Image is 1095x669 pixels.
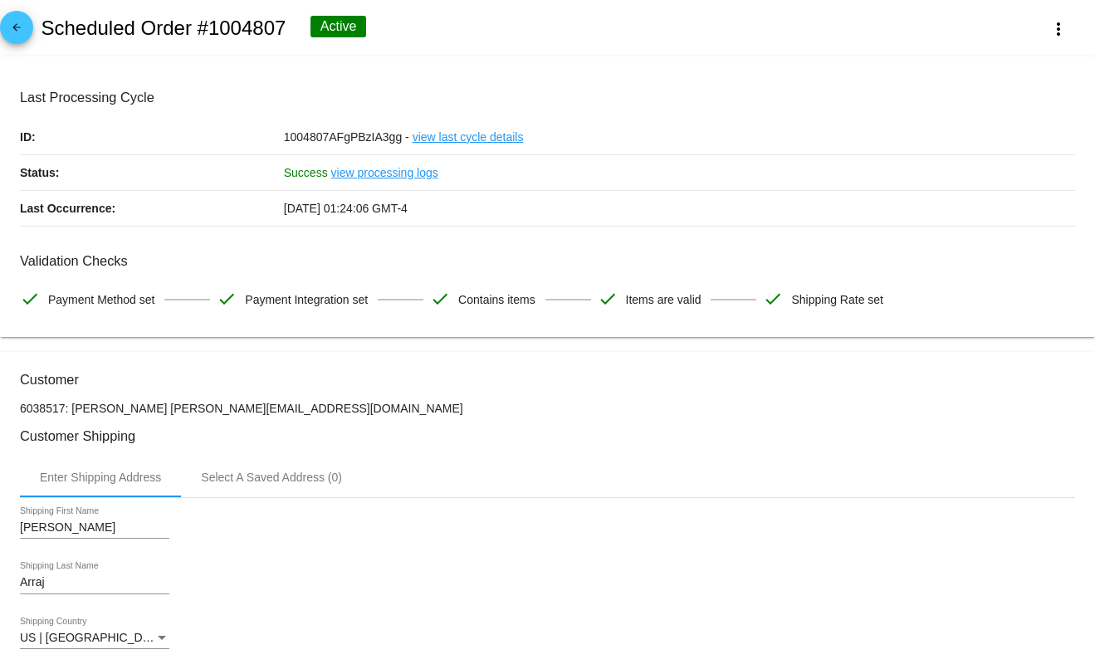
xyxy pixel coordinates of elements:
h2: Scheduled Order #1004807 [41,17,286,40]
h3: Last Processing Cycle [20,90,1075,105]
span: Payment Method set [48,282,154,317]
p: Last Occurrence: [20,191,284,226]
p: ID: [20,120,284,154]
h3: Customer [20,372,1075,388]
p: 6038517: [PERSON_NAME] [PERSON_NAME][EMAIL_ADDRESS][DOMAIN_NAME] [20,402,1075,415]
mat-icon: check [598,289,618,309]
mat-icon: check [20,289,40,309]
span: Shipping Rate set [791,282,883,317]
mat-icon: more_vert [1049,19,1068,39]
h3: Validation Checks [20,253,1075,269]
span: 1004807AFgPBzIA3gg - [284,130,409,144]
h3: Customer Shipping [20,428,1075,444]
input: Shipping Last Name [20,576,169,589]
span: [DATE] 01:24:06 GMT-4 [284,202,408,215]
span: Success [284,166,328,179]
a: view last cycle details [413,120,524,154]
mat-icon: check [430,289,450,309]
span: Contains items [458,282,535,317]
mat-icon: arrow_back [7,22,27,42]
input: Shipping First Name [20,521,169,535]
a: view processing logs [331,155,438,190]
div: Enter Shipping Address [40,471,161,484]
span: Items are valid [626,282,701,317]
div: Select A Saved Address (0) [201,471,342,484]
span: Payment Integration set [245,282,368,317]
p: Status: [20,155,284,190]
span: US | [GEOGRAPHIC_DATA] [20,631,167,644]
mat-icon: check [763,289,783,309]
div: Active [310,16,367,37]
mat-icon: check [217,289,237,309]
mat-select: Shipping Country [20,632,169,645]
